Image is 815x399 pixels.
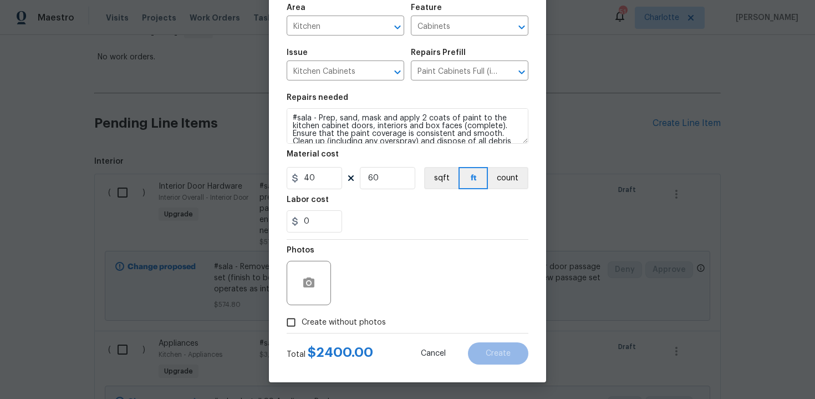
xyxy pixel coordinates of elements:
[287,347,373,360] div: Total
[287,94,348,102] h5: Repairs needed
[411,49,466,57] h5: Repairs Prefill
[287,150,339,158] h5: Material cost
[403,342,463,365] button: Cancel
[287,108,528,144] textarea: #sala - Prep, sand, mask and apply 2 coats of paint to the kitchen cabinet doors, interiors and b...
[488,167,528,189] button: count
[411,4,442,12] h5: Feature
[287,49,308,57] h5: Issue
[287,246,314,254] h5: Photos
[514,64,529,80] button: Open
[424,167,459,189] button: sqft
[302,317,386,329] span: Create without photos
[390,19,405,35] button: Open
[308,346,373,359] span: $ 2400.00
[421,350,446,358] span: Cancel
[287,196,329,204] h5: Labor cost
[390,64,405,80] button: Open
[287,4,305,12] h5: Area
[468,342,528,365] button: Create
[486,350,511,358] span: Create
[514,19,529,35] button: Open
[459,167,488,189] button: ft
